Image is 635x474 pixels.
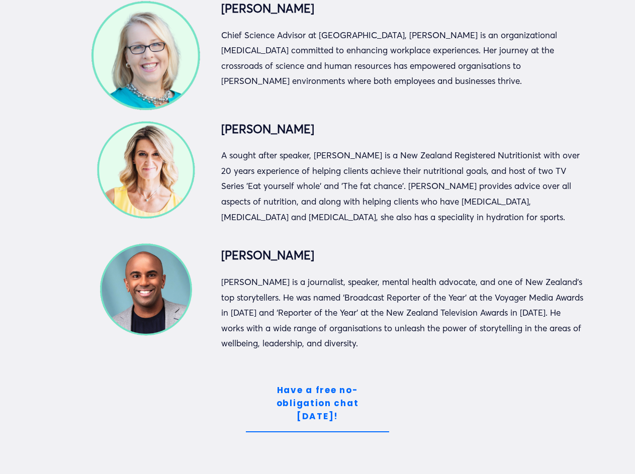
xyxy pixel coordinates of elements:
[221,122,314,136] strong: [PERSON_NAME]
[221,1,314,16] strong: [PERSON_NAME]
[221,274,585,351] p: [PERSON_NAME] is a journalist, speaker, mental health advocate, and one of New Zealand’s top stor...
[246,375,389,432] a: Have a free no-obligation chat [DATE]!
[221,248,314,262] strong: [PERSON_NAME]
[221,148,585,225] p: A sought after speaker, [PERSON_NAME] is a New Zealand Registered Nutritionist with over 20 years...
[221,28,585,89] p: Chief Science Advisor at [GEOGRAPHIC_DATA], [PERSON_NAME] is an organizational [MEDICAL_DATA] com...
